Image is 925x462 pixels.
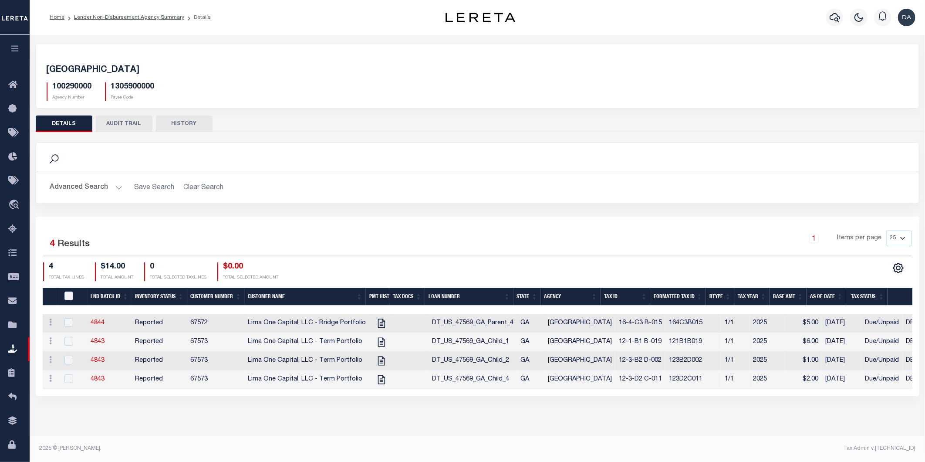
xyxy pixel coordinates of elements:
[706,288,734,306] th: RType: activate to sort column ascending
[33,445,478,452] div: 2025 © [PERSON_NAME].
[865,339,899,345] span: Due/Unpaid
[809,234,819,243] a: 1
[366,288,389,306] th: Pmt Hist
[544,352,615,370] td: [GEOGRAPHIC_DATA]
[111,95,155,101] p: Payee Code
[822,370,861,389] td: [DATE]
[865,376,899,382] span: Due/Unpaid
[132,288,187,306] th: Inventory Status: activate to sort column ascending
[91,320,105,326] a: 4844
[615,333,665,352] td: 12-1-B1 B-019
[544,314,615,333] td: [GEOGRAPHIC_DATA]
[749,352,785,370] td: 2025
[132,352,187,370] td: Reported
[245,314,370,333] td: Lima One Capital, LLC - Bridge Portfolio
[785,370,822,389] td: $2.00
[837,234,882,243] span: Items per page
[36,115,92,132] button: DETAILS
[74,15,184,20] a: Lender Non-Disbursement Agency Summary
[721,352,749,370] td: 1/1
[150,275,207,281] p: TOTAL SELECTED TAXLINES
[898,9,915,26] img: svg+xml;base64,PHN2ZyB4bWxucz0iaHR0cDovL3d3dy53My5vcmcvMjAwMC9zdmciIHBvaW50ZXItZXZlbnRzPSJub25lIi...
[245,370,370,389] td: Lima One Capital, LLC - Term Portfolio
[517,333,544,352] td: GA
[650,288,706,306] th: Formatted Tax Id: activate to sort column ascending
[734,288,770,306] th: Tax Year: activate to sort column ascending
[429,333,517,352] td: DT_US_47569_GA_Child_1
[822,352,861,370] td: [DATE]
[807,288,846,306] th: As Of Date: activate to sort column ascending
[822,333,861,352] td: [DATE]
[50,15,64,20] a: Home
[785,352,822,370] td: $1.00
[541,288,601,306] th: Agency: activate to sort column ascending
[544,370,615,389] td: [GEOGRAPHIC_DATA]
[187,352,245,370] td: 67573
[132,333,187,352] td: Reported
[8,200,22,211] i: travel_explore
[785,314,822,333] td: $5.00
[53,95,92,101] p: Agency Number
[721,314,749,333] td: 1/1
[156,115,213,132] button: HISTORY
[721,333,749,352] td: 1/1
[865,357,899,363] span: Due/Unpaid
[101,262,134,272] h4: $14.00
[59,288,88,306] th: QID
[150,262,207,272] h4: 0
[50,240,55,249] span: 4
[517,370,544,389] td: GA
[58,238,90,251] label: Results
[429,352,517,370] td: DT_US_47569_GA_Child_2
[785,333,822,352] td: $6.00
[223,262,279,272] h4: $0.00
[846,288,888,306] th: Tax Status: activate to sort column ascending
[187,333,245,352] td: 67573
[91,339,105,345] a: 4843
[187,370,245,389] td: 67573
[223,275,279,281] p: TOTAL SELECTED AMOUNT
[865,320,899,326] span: Due/Unpaid
[96,115,152,132] button: AUDIT TRAIL
[245,352,370,370] td: Lima One Capital, LLC - Term Portfolio
[749,314,785,333] td: 2025
[91,376,105,382] a: 4843
[88,288,132,306] th: LND Batch ID: activate to sort column ascending
[50,179,122,196] button: Advanced Search
[517,314,544,333] td: GA
[822,314,861,333] td: [DATE]
[184,14,211,21] li: Details
[187,314,245,333] td: 67572
[749,333,785,352] td: 2025
[91,357,105,363] a: 4843
[513,288,541,306] th: State: activate to sort column ascending
[721,370,749,389] td: 1/1
[389,288,425,306] th: Tax Docs: activate to sort column ascending
[111,82,155,92] h5: 1305900000
[187,288,245,306] th: Customer Number: activate to sort column ascending
[749,370,785,389] td: 2025
[43,288,59,306] th: &nbsp;&nbsp;&nbsp;&nbsp;&nbsp;&nbsp;&nbsp;&nbsp;&nbsp;&nbsp;
[47,66,140,75] span: [GEOGRAPHIC_DATA]
[517,352,544,370] td: GA
[601,288,650,306] th: Tax Id: activate to sort column ascending
[615,352,665,370] td: 12-3-B2 D-002
[665,314,721,333] td: 164C3B015
[429,370,517,389] td: DT_US_47569_GA_Child_4
[446,13,515,22] img: logo-dark.svg
[615,370,665,389] td: 12-3-D2 C-011
[101,275,134,281] p: TOTAL AMOUNT
[245,333,370,352] td: Lima One Capital, LLC - Term Portfolio
[429,314,517,333] td: DT_US_47569_GA_Parent_4
[53,82,92,92] h5: 100290000
[544,333,615,352] td: [GEOGRAPHIC_DATA]
[665,333,721,352] td: 121B1B019
[49,262,84,272] h4: 4
[665,352,721,370] td: 123B2D002
[132,314,187,333] td: Reported
[770,288,807,306] th: Base Amt: activate to sort column ascending
[49,275,84,281] p: TOTAL TAX LINES
[132,370,187,389] td: Reported
[665,370,721,389] td: 123D2C011
[245,288,366,306] th: Customer Name: activate to sort column ascending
